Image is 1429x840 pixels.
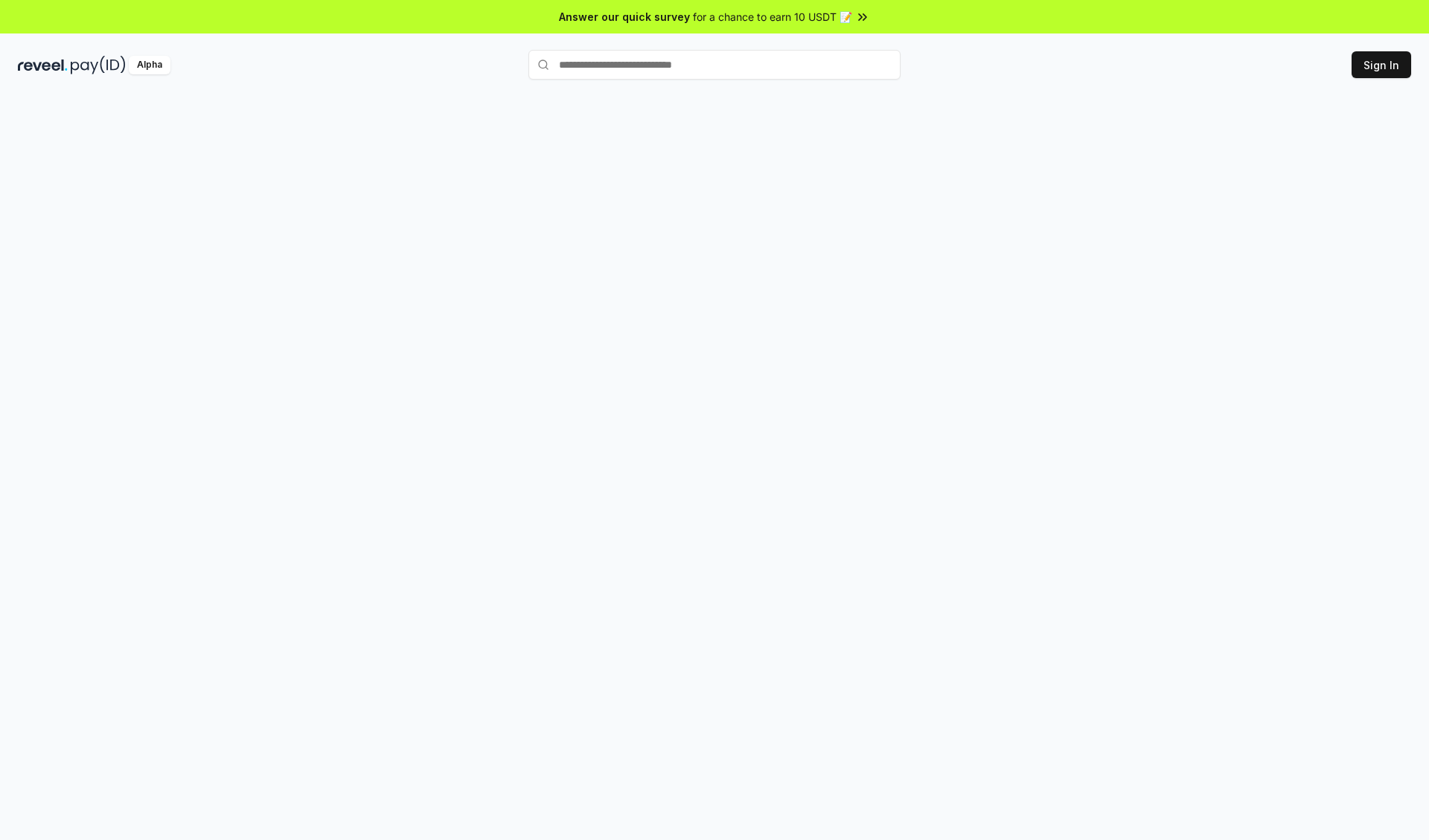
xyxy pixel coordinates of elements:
img: reveel_dark [18,56,68,74]
span: Answer our quick survey [559,9,690,25]
div: Alpha [129,56,170,74]
span: for a chance to earn 10 USDT 📝 [693,9,852,25]
img: pay_id [71,56,126,74]
button: Sign In [1352,51,1411,78]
